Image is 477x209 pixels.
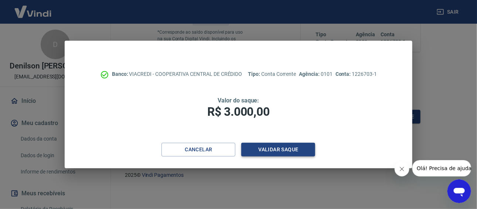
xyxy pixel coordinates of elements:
span: Agência: [299,71,321,77]
p: 1226703-1 [335,70,377,78]
span: Tipo: [248,71,261,77]
button: Cancelar [161,143,235,156]
span: Olá! Precisa de ajuda? [4,5,62,11]
span: Banco: [112,71,129,77]
p: 0101 [299,70,333,78]
button: Validar saque [241,143,315,156]
iframe: Botão para abrir a janela de mensagens [447,179,471,203]
iframe: Fechar mensagem [395,162,409,176]
span: Conta: [335,71,352,77]
span: R$ 3.000,00 [207,105,269,119]
p: Conta Corrente [248,70,296,78]
p: VIACREDI - COOPERATIVA CENTRAL DE CRÉDIDO [112,70,242,78]
iframe: Mensagem da empresa [412,160,471,176]
span: Valor do saque: [218,97,259,104]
